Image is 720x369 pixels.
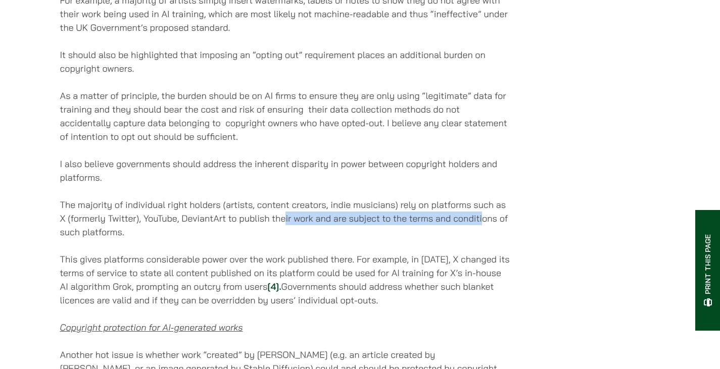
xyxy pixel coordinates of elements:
[60,48,510,75] p: It should also be highlighted that imposing an “opting out” requirement places an additional burd...
[60,252,510,307] p: This gives platforms considerable power over the work published there. For example, in [DATE], X ...
[267,281,281,292] a: [4].
[60,157,510,184] p: I also believe governments should address the inherent disparity in power between copyright holde...
[60,198,510,239] p: The majority of individual right holders (artists, content creators, indie musicians) rely on pla...
[60,89,510,143] p: As a matter of principle, the burden should be on AI firms to ensure they are only using “legitim...
[60,322,243,333] u: Copyright protection for AI-generated works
